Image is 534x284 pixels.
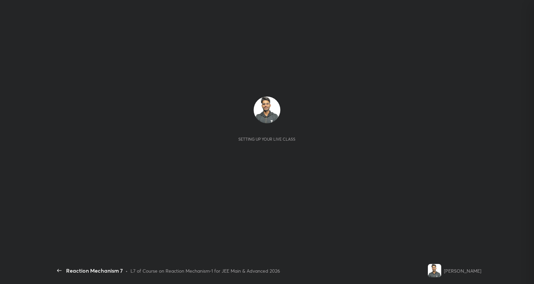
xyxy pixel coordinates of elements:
div: Setting up your live class [238,137,295,142]
div: L7 of Course on Reaction Mechanism-1 for JEE Main & Advanced 2026 [130,267,280,274]
img: e5c6b02f252e48818ca969f1ceb0ca82.jpg [254,97,280,123]
div: Reaction Mechanism 7 [66,267,123,275]
img: e5c6b02f252e48818ca969f1ceb0ca82.jpg [428,264,441,277]
div: • [125,267,128,274]
div: [PERSON_NAME] [444,267,481,274]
